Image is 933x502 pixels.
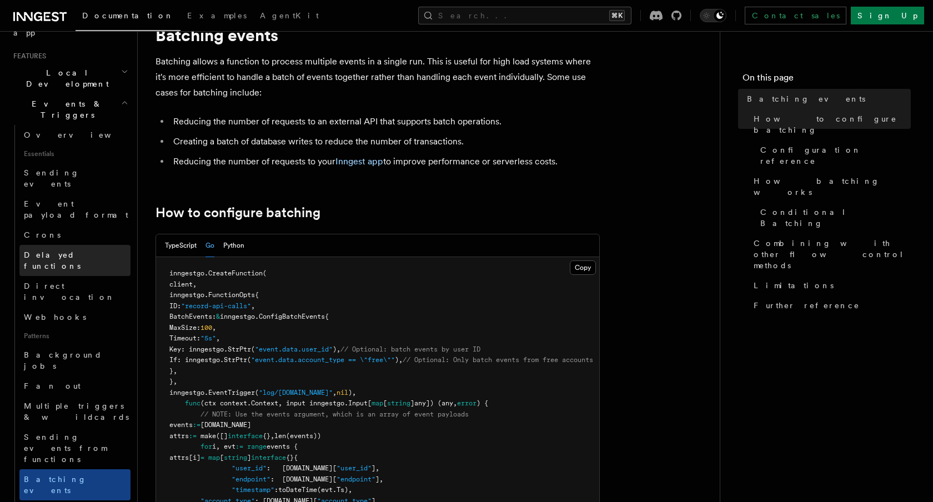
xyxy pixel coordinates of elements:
[169,389,208,396] span: inngestgo.
[372,399,383,407] span: map
[181,302,251,310] span: "record-api-calls"
[169,378,177,385] span: },
[24,230,61,239] span: Crons
[267,443,298,450] span: events {
[24,282,115,302] span: Direct invocation
[220,313,329,320] span: inngestgo.ConfigBatchEvents{
[169,291,259,299] span: inngestgo.FunctionOpts{
[169,269,208,277] span: inngestgo.
[251,345,255,353] span: (
[263,269,267,277] span: (
[24,199,128,219] span: Event payload format
[169,313,216,320] span: BatchEvents:
[247,454,251,461] span: ]
[169,345,228,353] span: Key: inngestgo.
[169,334,200,342] span: Timeout:
[457,399,476,407] span: error
[317,486,352,494] span: (evt.Ts),
[169,367,177,375] span: },
[24,313,86,322] span: Webhooks
[754,113,911,135] span: How to configure batching
[24,250,81,270] span: Delayed functions
[200,410,469,418] span: // NOTE: Use the events argument, which is an array of event payloads
[19,307,131,327] a: Webhooks
[224,356,247,364] span: StrPtr
[274,486,278,494] span: :
[180,3,253,30] a: Examples
[19,327,131,345] span: Patterns
[224,454,247,461] span: string
[169,454,200,461] span: attrs[i]
[9,94,131,125] button: Events & Triggers
[286,454,298,461] span: {}{
[187,11,247,20] span: Examples
[169,302,181,310] span: ID:
[200,443,212,450] span: for
[169,356,224,364] span: If: inngestgo.
[76,3,180,31] a: Documentation
[760,207,911,229] span: Conditional Batching
[200,432,216,440] span: make
[19,145,131,163] span: Essentials
[749,295,911,315] a: Further reference
[208,454,220,461] span: map
[286,432,321,440] span: (events))
[749,171,911,202] a: How batching works
[247,356,251,364] span: (
[747,93,865,104] span: Batching events
[251,454,286,461] span: interface
[200,334,216,342] span: "5s"
[19,125,131,145] a: Overview
[9,98,121,121] span: Events & Triggers
[749,275,911,295] a: Limitations
[333,389,337,396] span: ,
[193,421,200,429] span: :=
[19,345,131,376] a: Background jobs
[155,54,600,101] p: Batching allows a function to process multiple events in a single run. This is useful for high lo...
[165,234,197,257] button: TypeScript
[232,464,267,472] span: "user_id"
[155,205,320,220] a: How to configure batching
[19,163,131,194] a: Sending events
[19,469,131,500] a: Batching events
[270,475,337,483] span: : [DOMAIN_NAME][
[19,245,131,276] a: Delayed functions
[169,280,197,288] span: client,
[169,324,200,332] span: MaxSize:
[19,376,131,396] a: Fan out
[170,154,600,169] li: Reducing the number of requests to your to improve performance or serverless costs.
[205,234,214,257] button: Go
[19,276,131,307] a: Direct invocation
[851,7,924,24] a: Sign Up
[169,421,193,429] span: events
[24,381,81,390] span: Fan out
[278,486,317,494] span: toDateTime
[760,144,911,167] span: Configuration reference
[200,324,212,332] span: 100
[335,156,383,167] a: Inngest app
[743,71,911,89] h4: On this page
[200,454,204,461] span: =
[387,399,410,407] span: string
[232,486,274,494] span: "timestamp"
[609,10,625,21] kbd: ⌘K
[251,356,395,364] span: "event.data.account_type == \"free\""
[19,194,131,225] a: Event payload format
[255,345,333,353] span: "event.data.user_id"
[82,11,174,20] span: Documentation
[189,432,197,440] span: :=
[570,260,596,275] button: Copy
[253,3,325,30] a: AgentKit
[228,432,263,440] span: interface
[340,345,480,353] span: // Optional: batch events by user ID
[754,175,911,198] span: How batching works
[749,233,911,275] a: Combining with other flow control methods
[228,345,251,353] span: StrPtr
[259,389,333,396] span: "log/[DOMAIN_NAME]"
[337,475,375,483] span: "endpoint"
[274,432,286,440] span: len
[9,63,131,94] button: Local Development
[24,130,138,139] span: Overview
[337,389,348,396] span: nil
[208,269,263,277] span: CreateFunction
